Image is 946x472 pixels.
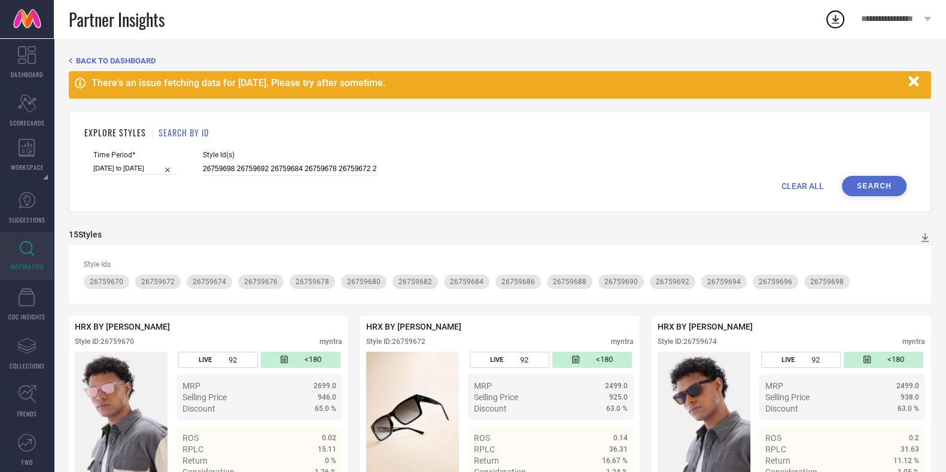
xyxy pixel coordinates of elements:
[314,382,336,390] span: 2699.0
[810,278,844,286] span: 26759698
[656,278,689,286] span: 26759692
[17,409,37,418] span: TRENDS
[76,56,156,65] span: BACK TO DASHBOARD
[474,444,495,454] span: RPLC
[318,445,336,453] span: 15.11
[261,352,340,368] div: Number of days since the style was first listed on the platform
[611,337,634,346] div: myntra
[893,456,919,465] span: 11.12 %
[199,356,212,364] span: LIVE
[229,355,237,364] span: 92
[182,444,203,454] span: RPLC
[901,393,919,401] span: 938.0
[604,278,638,286] span: 26759690
[203,162,376,176] input: Enter comma separated style ids e.g. 12345, 67890
[318,393,336,401] span: 946.0
[609,445,628,453] span: 36.31
[8,312,45,321] span: CDC INSIGHTS
[613,434,628,442] span: 0.14
[296,278,329,286] span: 26759678
[765,404,798,413] span: Discount
[811,355,820,364] span: 92
[366,337,425,346] div: Style ID: 26759672
[10,361,45,370] span: COLLECTIONS
[11,70,43,79] span: DASHBOARD
[520,355,528,364] span: 92
[887,355,904,365] span: <180
[182,456,208,465] span: Return
[193,278,226,286] span: 26759674
[474,433,490,443] span: ROS
[69,230,102,239] div: 15 Styles
[781,356,795,364] span: LIVE
[9,215,45,224] span: SUGGESTIONS
[765,381,783,391] span: MRP
[182,404,215,413] span: Discount
[182,381,200,391] span: MRP
[605,382,628,390] span: 2499.0
[203,151,376,159] span: Style Id(s)
[901,445,919,453] span: 31.63
[609,393,628,401] span: 925.0
[474,456,499,465] span: Return
[75,322,170,331] span: HRX BY [PERSON_NAME]
[501,278,535,286] span: 26759686
[178,352,258,368] div: Number of days the style has been live on the platform
[470,352,549,368] div: Number of days the style has been live on the platform
[596,355,613,365] span: <180
[898,404,919,413] span: 63.0 %
[825,8,846,30] div: Open download list
[606,404,628,413] span: 63.0 %
[90,278,123,286] span: 26759670
[92,77,902,89] div: There's an issue fetching data for [DATE]. Please try after sometime.
[10,118,45,127] span: SCORECARDS
[159,126,209,139] h1: SEARCH BY ID
[844,352,923,368] div: Number of days since the style was first listed on the platform
[896,382,919,390] span: 2499.0
[765,392,810,402] span: Selling Price
[759,278,792,286] span: 26759696
[325,456,336,465] span: 0 %
[320,337,342,346] div: myntra
[93,151,176,159] span: Time Period*
[141,278,175,286] span: 26759672
[450,278,483,286] span: 26759684
[658,322,753,331] span: HRX BY [PERSON_NAME]
[305,355,321,365] span: <180
[75,337,134,346] div: Style ID: 26759670
[765,433,781,443] span: ROS
[474,404,507,413] span: Discount
[658,337,717,346] div: Style ID: 26759674
[93,162,176,175] input: Select time period
[244,278,278,286] span: 26759676
[182,433,199,443] span: ROS
[322,434,336,442] span: 0.02
[707,278,741,286] span: 26759694
[909,434,919,442] span: 0.2
[765,444,786,454] span: RPLC
[474,381,492,391] span: MRP
[761,352,841,368] div: Number of days the style has been live on the platform
[69,56,931,65] div: Back TO Dashboard
[22,458,33,467] span: FWD
[69,7,165,32] span: Partner Insights
[84,126,146,139] h1: EXPLORE STYLES
[182,392,227,402] span: Selling Price
[765,456,790,465] span: Return
[474,392,518,402] span: Selling Price
[902,337,925,346] div: myntra
[490,356,503,364] span: LIVE
[781,181,824,191] span: CLEAR ALL
[11,163,44,172] span: WORKSPACE
[399,278,432,286] span: 26759682
[842,176,907,196] button: Search
[347,278,381,286] span: 26759680
[602,456,628,465] span: 16.67 %
[552,352,632,368] div: Number of days since the style was first listed on the platform
[553,278,586,286] span: 26759688
[366,322,461,331] span: HRX BY [PERSON_NAME]
[315,404,336,413] span: 65.0 %
[10,262,44,271] span: INSPIRATION
[84,260,916,269] div: Style Ids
